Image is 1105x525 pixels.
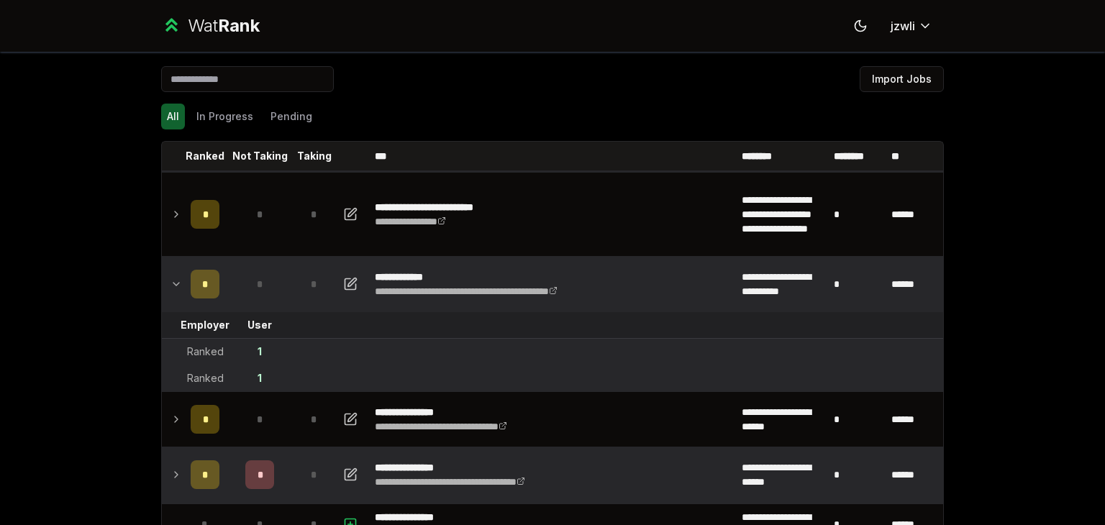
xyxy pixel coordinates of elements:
td: Employer [185,312,225,338]
p: Ranked [186,149,224,163]
div: Ranked [187,371,224,385]
div: Wat [188,14,260,37]
button: All [161,104,185,129]
button: jzwli [879,13,944,39]
button: Pending [265,104,318,129]
button: Import Jobs [860,66,944,92]
p: Taking [297,149,332,163]
div: Ranked [187,344,224,359]
a: WatRank [161,14,260,37]
div: 1 [258,344,262,359]
p: Not Taking [232,149,288,163]
span: Rank [218,15,260,36]
td: User [225,312,294,338]
span: jzwli [891,17,915,35]
div: 1 [258,371,262,385]
button: In Progress [191,104,259,129]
